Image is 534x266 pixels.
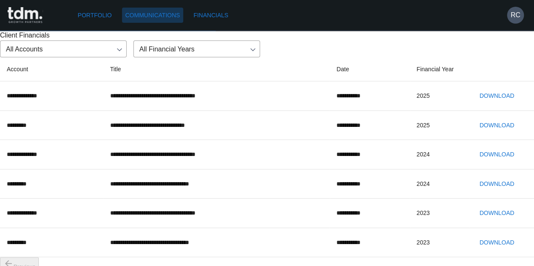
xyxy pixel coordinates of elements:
[122,8,184,23] a: Communications
[476,235,518,250] button: Download
[410,199,469,228] td: 2023
[476,176,518,192] button: Download
[330,57,409,81] th: Date
[410,110,469,140] td: 2025
[410,57,469,81] th: Financial Year
[410,140,469,169] td: 2024
[410,169,469,199] td: 2024
[476,147,518,162] button: Download
[410,81,469,111] td: 2025
[507,7,524,24] button: RC
[476,205,518,221] button: Download
[74,8,115,23] a: Portfolio
[103,57,330,81] th: Title
[133,40,260,57] div: All Financial Years
[476,118,518,133] button: Download
[510,10,520,20] h6: RC
[476,88,518,104] button: Download
[410,228,469,257] td: 2023
[190,8,231,23] a: Financials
